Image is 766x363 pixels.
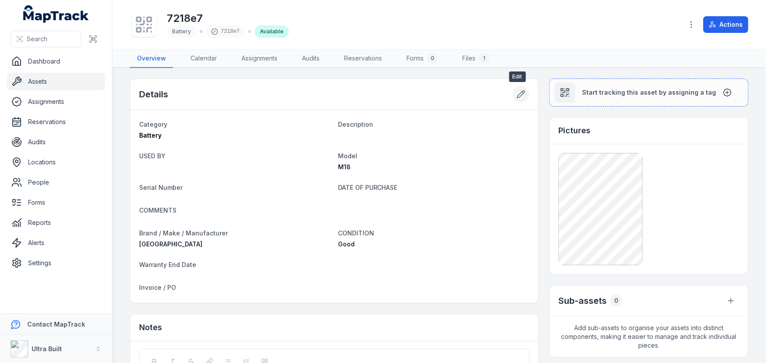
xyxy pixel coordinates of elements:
a: Dashboard [7,53,105,70]
a: Assignments [234,50,284,68]
div: Available [255,25,289,38]
span: Description [338,121,373,128]
button: Search [11,31,81,47]
h1: 7218e7 [167,11,289,25]
strong: Ultra Built [32,345,62,352]
span: Model [338,152,357,160]
span: Warranty End Date [139,261,196,268]
button: Start tracking this asset by assigning a tag [549,78,748,107]
a: Alerts [7,234,105,252]
a: Locations [7,153,105,171]
a: Forms0 [399,50,445,68]
strong: Contact MapTrack [27,320,85,328]
a: Reservations [7,113,105,131]
a: Audits [295,50,327,68]
a: People [7,174,105,191]
a: Assignments [7,93,105,110]
a: Overview [130,50,173,68]
span: Brand / Make / Manufacturer [139,229,228,237]
span: Start tracking this asset by assigning a tag [582,88,716,97]
span: Good [338,240,355,248]
h2: Sub-assets [558,295,607,307]
a: Reports [7,214,105,231]
a: Calendar [183,50,224,68]
span: DATE OF PURCHASE [338,184,398,191]
span: Serial Number [139,184,183,191]
span: Invoice / PO [139,284,176,291]
span: USED BY [139,152,165,160]
span: Edit [509,71,526,82]
span: Add sub-assets to organise your assets into distinct components, making it easier to manage and t... [550,317,748,357]
span: CONDITION [338,229,374,237]
a: Audits [7,133,105,151]
h3: Notes [139,321,162,334]
span: COMMENTS [139,206,176,214]
span: [GEOGRAPHIC_DATA] [139,240,202,248]
span: Battery [172,28,191,35]
a: Settings [7,254,105,272]
button: Actions [703,16,748,33]
h2: Details [139,88,168,100]
span: Battery [139,132,162,139]
a: Assets [7,73,105,90]
a: MapTrack [23,5,89,23]
div: 0 [610,295,622,307]
a: Forms [7,194,105,211]
div: 1 [479,53,489,64]
div: 7218e7 [206,25,245,38]
a: Files1 [455,50,496,68]
span: M18 [338,163,351,171]
span: Category [139,121,167,128]
div: 0 [427,53,438,64]
h3: Pictures [558,125,590,137]
span: Search [27,35,47,43]
a: Reservations [337,50,389,68]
